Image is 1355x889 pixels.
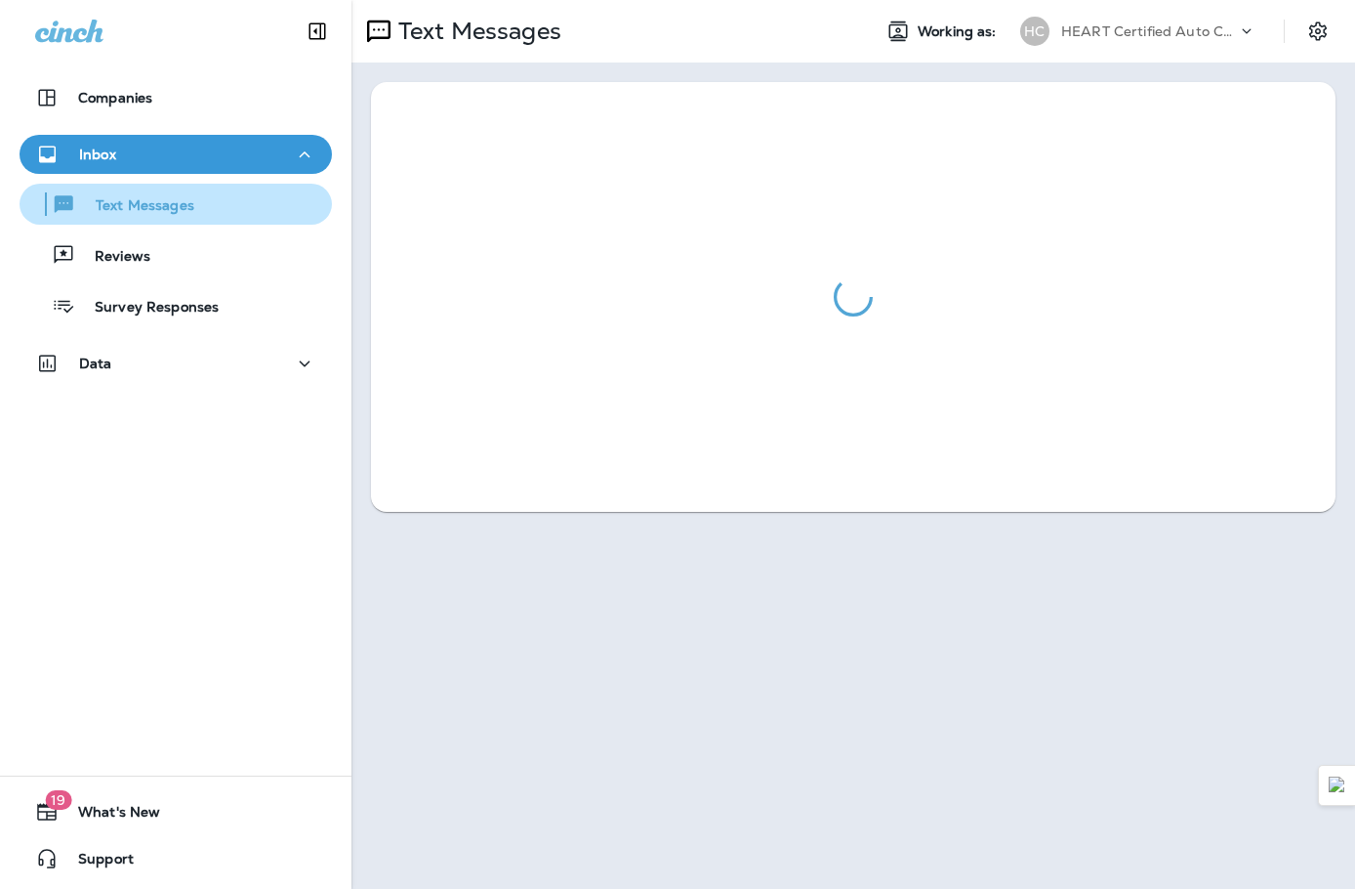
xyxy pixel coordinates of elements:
[1061,23,1237,39] p: HEART Certified Auto Care
[45,790,71,810] span: 19
[20,135,332,174] button: Inbox
[20,792,332,831] button: 19What's New
[20,285,332,326] button: Survey Responses
[918,23,1001,40] span: Working as:
[59,804,160,827] span: What's New
[20,234,332,275] button: Reviews
[20,78,332,117] button: Companies
[78,90,152,106] p: Companies
[1329,777,1346,794] img: Detect Auto
[75,299,219,317] p: Survey Responses
[290,12,345,51] button: Collapse Sidebar
[76,197,194,216] p: Text Messages
[59,851,134,874] span: Support
[20,839,332,878] button: Support
[1020,17,1049,46] div: HC
[20,184,332,225] button: Text Messages
[75,248,150,267] p: Reviews
[79,147,116,162] p: Inbox
[390,17,561,46] p: Text Messages
[20,344,332,383] button: Data
[79,356,112,371] p: Data
[1300,14,1335,49] button: Settings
